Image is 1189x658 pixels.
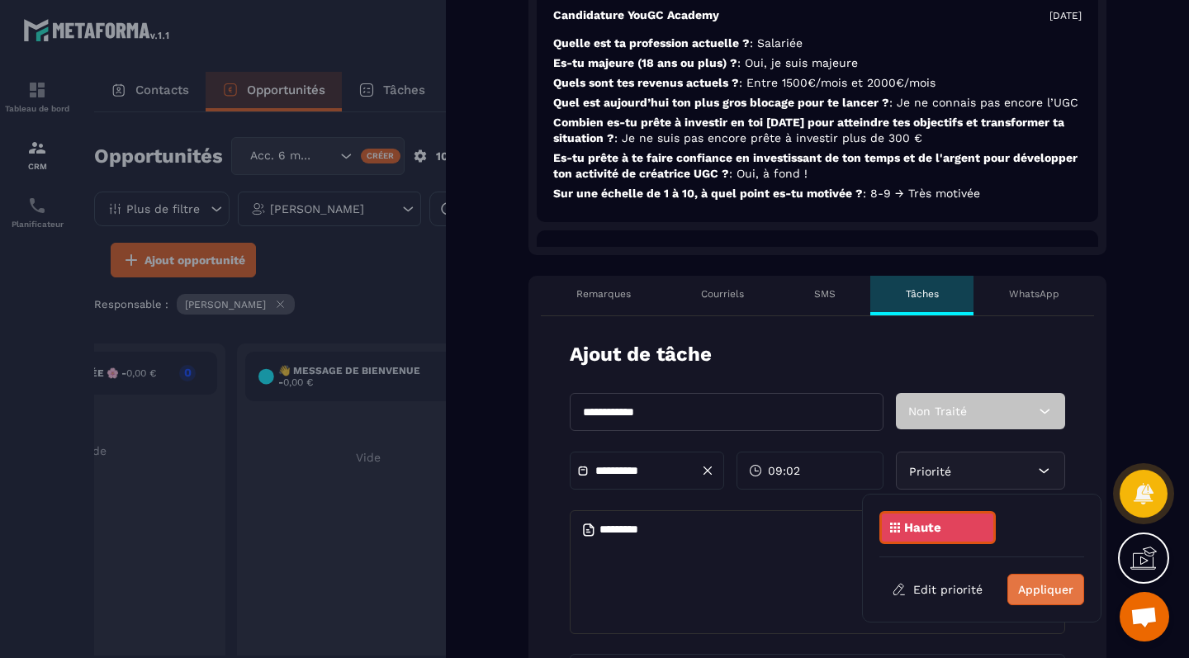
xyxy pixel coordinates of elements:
p: Ajout de tâche [570,341,712,368]
a: Ouvrir le chat [1120,592,1169,641]
p: Sur une échelle de 1 à 10, à quel point es-tu motivée ? [553,186,1082,201]
p: Tâches [906,287,939,301]
p: Remarques [576,287,631,301]
button: Appliquer [1007,574,1084,605]
span: : Je ne suis pas encore prête à investir plus de 300 € [614,131,922,144]
span: : Oui, à fond ! [729,167,808,180]
p: Haute [904,522,941,533]
span: Non Traité [908,405,967,418]
p: SMS [814,287,836,301]
span: Priorité [909,465,951,478]
span: : 8-9 → Très motivée [863,187,980,200]
p: Es-tu prête à te faire confiance en investissant de ton temps et de l'argent pour développer ton ... [553,150,1082,182]
p: Courriels [701,287,744,301]
p: WhatsApp [1009,287,1059,301]
p: Combien es-tu prête à investir en toi [DATE] pour atteindre tes objectifs et transformer ta situa... [553,115,1082,146]
button: Edit priorité [879,575,995,604]
span: 09:02 [768,462,800,479]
